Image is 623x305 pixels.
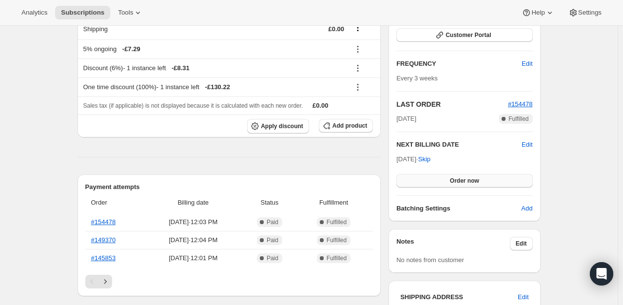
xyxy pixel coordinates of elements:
button: Subscriptions [55,6,110,19]
span: [DATE] · 12:01 PM [148,253,239,263]
span: Tools [118,9,133,17]
span: - £7.29 [122,44,140,54]
span: - £130.22 [205,82,230,92]
th: Order [85,192,145,213]
h3: Notes [396,237,510,250]
span: Fulfilled [327,218,347,226]
button: Customer Portal [396,28,532,42]
span: Skip [418,154,430,164]
span: £0.00 [312,102,329,109]
span: [DATE] · 12:03 PM [148,217,239,227]
button: Order now [396,174,532,188]
span: [DATE] · 12:04 PM [148,235,239,245]
span: Apply discount [261,122,303,130]
span: Edit [516,240,527,248]
span: Add [521,204,532,213]
span: Analytics [21,9,47,17]
span: Paid [267,254,278,262]
h6: Batching Settings [396,204,521,213]
button: Analytics [16,6,53,19]
span: Every 3 weeks [396,75,438,82]
span: Add product [332,122,367,130]
span: Subscriptions [61,9,104,17]
button: Edit [512,289,534,305]
button: Edit [522,140,532,150]
div: Discount (6%) - 1 instance left [83,63,345,73]
button: Settings [563,6,607,19]
span: Customer Portal [446,31,491,39]
button: Next [98,275,112,288]
button: Tools [112,6,149,19]
th: Shipping [78,18,204,39]
span: Order now [450,177,479,185]
a: #154478 [91,218,116,226]
div: 5% ongoing [83,44,345,54]
span: Status [245,198,294,208]
div: One time discount (100%) - 1 instance left [83,82,345,92]
span: Edit [522,59,532,69]
span: Paid [267,236,278,244]
span: No notes from customer [396,256,464,264]
h2: FREQUENCY [396,59,522,69]
a: #154478 [508,100,533,108]
h2: LAST ORDER [396,99,508,109]
nav: Pagination [85,275,373,288]
a: #145853 [91,254,116,262]
span: £0.00 [329,25,345,33]
div: Open Intercom Messenger [590,262,613,286]
span: - £8.31 [172,63,190,73]
span: Settings [578,9,602,17]
span: [DATE] [396,114,416,124]
button: Add [515,201,538,216]
button: Skip [412,152,436,167]
h3: SHIPPING ADDRESS [400,292,518,302]
button: Help [516,6,560,19]
span: Fulfilled [327,254,347,262]
h2: NEXT BILLING DATE [396,140,522,150]
button: Apply discount [247,119,309,133]
span: Help [531,9,545,17]
span: Fulfillment [300,198,367,208]
span: Paid [267,218,278,226]
span: Sales tax (if applicable) is not displayed because it is calculated with each new order. [83,102,303,109]
a: #149370 [91,236,116,244]
button: Shipping actions [350,22,366,33]
span: [DATE] · [396,155,430,163]
span: Fulfilled [327,236,347,244]
button: #154478 [508,99,533,109]
button: Edit [510,237,533,250]
span: Fulfilled [508,115,528,123]
button: Edit [516,56,538,72]
button: Add product [319,119,373,133]
h2: Payment attempts [85,182,373,192]
span: Edit [518,292,528,302]
span: Billing date [148,198,239,208]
